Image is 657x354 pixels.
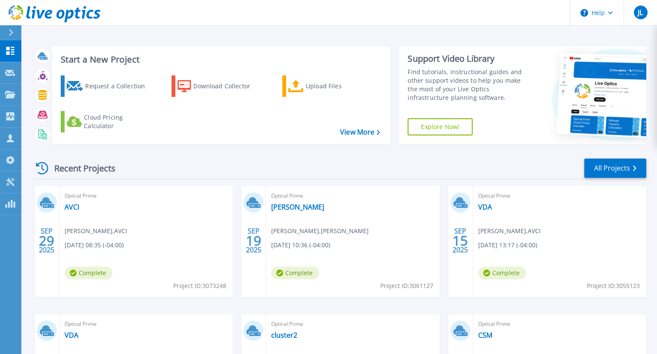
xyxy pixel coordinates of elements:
[271,267,319,279] span: Complete
[408,118,473,135] a: Explore Now!
[306,78,374,95] div: Upload Files
[65,240,124,250] span: [DATE] 08:35 (-04:00)
[478,203,492,211] a: VDA
[271,226,369,236] span: [PERSON_NAME] , [PERSON_NAME]
[478,331,492,339] a: CSM
[271,191,434,201] span: Optical Prime
[478,226,541,236] span: [PERSON_NAME] , AVCI
[271,331,297,339] a: cluster2
[271,203,324,211] a: [PERSON_NAME]
[478,240,537,250] span: [DATE] 13:17 (-04:00)
[65,331,78,339] a: VDA
[65,267,112,279] span: Complete
[84,113,152,130] div: Cloud Pricing Calculator
[172,75,267,97] a: Download Collector
[271,240,330,250] span: [DATE] 10:36 (-04:00)
[340,128,380,136] a: View More
[587,281,640,291] span: Project ID: 3055123
[39,237,54,244] span: 29
[61,55,380,64] h3: Start a New Project
[33,158,127,179] div: Recent Projects
[271,319,434,329] span: Optical Prime
[173,281,226,291] span: Project ID: 3073248
[584,159,646,178] a: All Projects
[85,78,154,95] div: Request a Collection
[408,68,532,102] div: Find tutorials, instructional guides and other support videos to help you make the most of your L...
[453,237,468,244] span: 15
[478,267,526,279] span: Complete
[193,78,262,95] div: Download Collector
[380,281,433,291] span: Project ID: 3061127
[282,75,378,97] a: Upload Files
[65,319,228,329] span: Optical Prime
[478,319,641,329] span: Optical Prime
[246,225,262,256] div: SEP 2025
[65,226,127,236] span: [PERSON_NAME] , AVCI
[65,191,228,201] span: Optical Prime
[452,225,468,256] div: SEP 2025
[408,53,532,64] div: Support Video Library
[61,75,156,97] a: Request a Collection
[246,237,261,244] span: 19
[65,203,79,211] a: AVCI
[478,191,641,201] span: Optical Prime
[638,9,643,16] span: JL
[38,225,55,256] div: SEP 2025
[61,111,156,132] a: Cloud Pricing Calculator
